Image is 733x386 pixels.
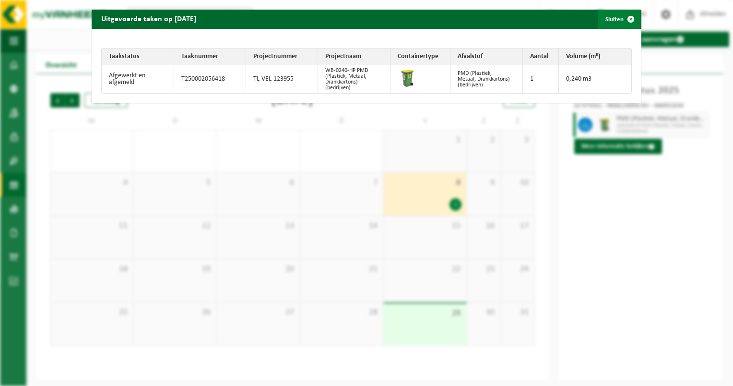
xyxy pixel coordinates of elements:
[450,65,523,93] td: PMD (Plastiek, Metaal, Drankkartons) (bedrijven)
[398,69,417,88] img: WB-0240-HPE-GN-50
[174,65,246,93] td: T250002056418
[450,48,523,65] th: Afvalstof
[523,65,559,93] td: 1
[92,10,206,28] h2: Uitgevoerde taken op [DATE]
[246,48,318,65] th: Projectnummer
[390,48,450,65] th: Containertype
[559,48,631,65] th: Volume (m³)
[102,65,174,93] td: Afgewerkt en afgemeld
[174,48,246,65] th: Taaknummer
[598,10,640,29] button: Sluiten
[523,48,559,65] th: Aantal
[559,65,631,93] td: 0,240 m3
[246,65,318,93] td: TL-VEL-123955
[318,48,390,65] th: Projectnaam
[102,48,174,65] th: Taakstatus
[318,65,390,93] td: WB-0240-HP PMD (Plastiek, Metaal, Drankkartons) (bedrijven)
